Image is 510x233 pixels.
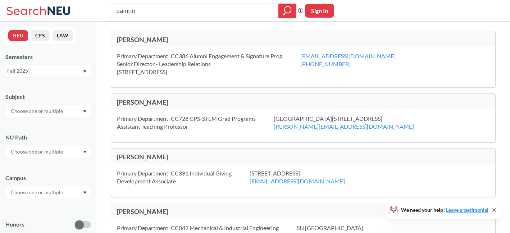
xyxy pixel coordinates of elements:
[5,174,91,182] div: Campus
[117,36,303,44] div: [PERSON_NAME]
[117,153,303,161] div: [PERSON_NAME]
[300,60,351,67] a: [PHONE_NUMBER]
[115,5,273,17] input: Class, professor, course number, "phrase"
[7,188,68,197] input: Choose one or multiple
[5,133,91,141] div: NU Path
[401,207,488,213] span: We need your help!
[8,30,28,41] button: NEU
[117,169,250,185] div: Primary Department: CC391 Individual Giving Development Associate
[7,107,68,115] input: Choose one or multiple
[5,146,91,158] div: Dropdown arrow
[31,30,50,41] button: CPS
[5,186,91,198] div: Dropdown arrow
[83,191,87,194] svg: Dropdown arrow
[274,115,432,131] div: [GEOGRAPHIC_DATA][STREET_ADDRESS]
[117,207,303,215] div: [PERSON_NAME]
[274,123,414,130] a: [PERSON_NAME][EMAIL_ADDRESS][DOMAIN_NAME]
[117,52,300,76] div: Primary Department: CC386 Alumni Engagement & Signature Prog Senior Director - Leadership Relatio...
[5,220,24,229] p: Honors
[300,52,396,59] a: [EMAIL_ADDRESS][DOMAIN_NAME]
[250,178,345,184] a: [EMAIL_ADDRESS][DOMAIN_NAME]
[83,151,87,154] svg: Dropdown arrow
[53,30,73,41] button: LAW
[117,98,303,106] div: [PERSON_NAME]
[7,67,82,75] div: Fall 2025
[305,4,334,18] button: Sign In
[5,105,91,117] div: Dropdown arrow
[283,6,292,16] svg: magnifying glass
[83,110,87,113] svg: Dropdown arrow
[446,207,488,213] a: Leave a testimonial
[250,169,363,185] div: [STREET_ADDRESS]
[5,93,91,101] div: Subject
[83,70,87,73] svg: Dropdown arrow
[7,147,68,156] input: Choose one or multiple
[117,115,274,131] div: Primary Department: CC728 CPS-STEM Grad Programs Assistant Teaching Professor
[5,65,91,77] div: Fall 2025Dropdown arrow
[278,4,296,18] div: magnifying glass
[5,53,91,61] div: Semesters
